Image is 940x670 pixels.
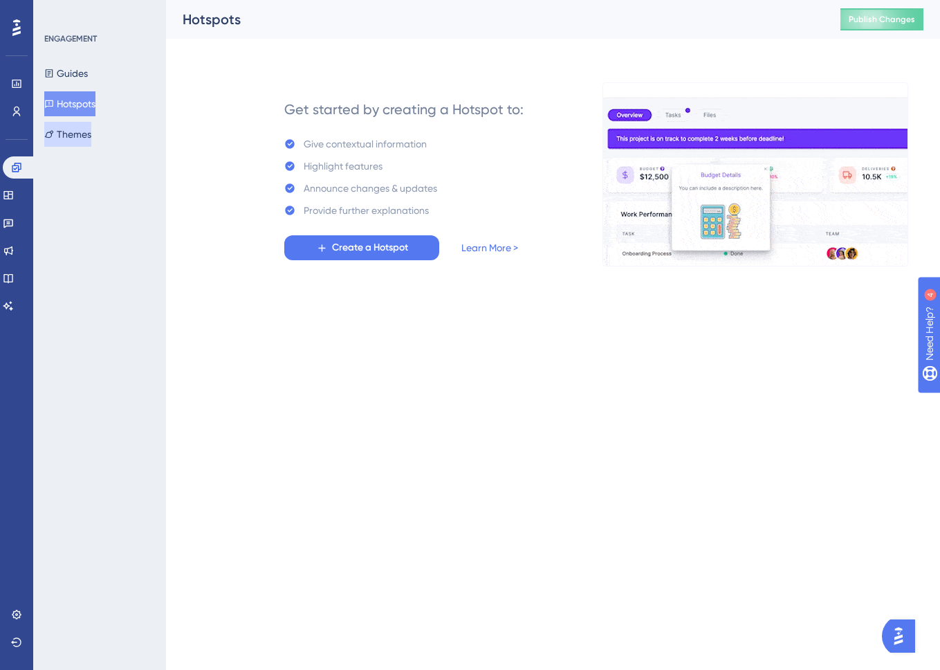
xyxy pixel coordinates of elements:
div: Announce changes & updates [304,180,437,197]
button: Hotspots [44,91,95,116]
button: Guides [44,61,88,86]
div: ENGAGEMENT [44,33,97,44]
div: Give contextual information [304,136,427,152]
div: Provide further explanations [304,202,429,219]
span: Publish Changes [849,14,915,25]
button: Themes [44,122,91,147]
div: Get started by creating a Hotspot to: [284,100,524,119]
button: Publish Changes [840,8,923,30]
div: Highlight features [304,158,383,174]
span: Create a Hotspot [332,239,408,256]
div: Hotspots [183,10,806,29]
div: 4 [96,7,100,18]
span: Need Help? [33,3,86,20]
a: Learn More > [461,239,518,256]
img: a956fa7fe1407719453ceabf94e6a685.gif [602,82,908,266]
button: Create a Hotspot [284,235,439,260]
iframe: UserGuiding AI Assistant Launcher [882,615,923,657]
